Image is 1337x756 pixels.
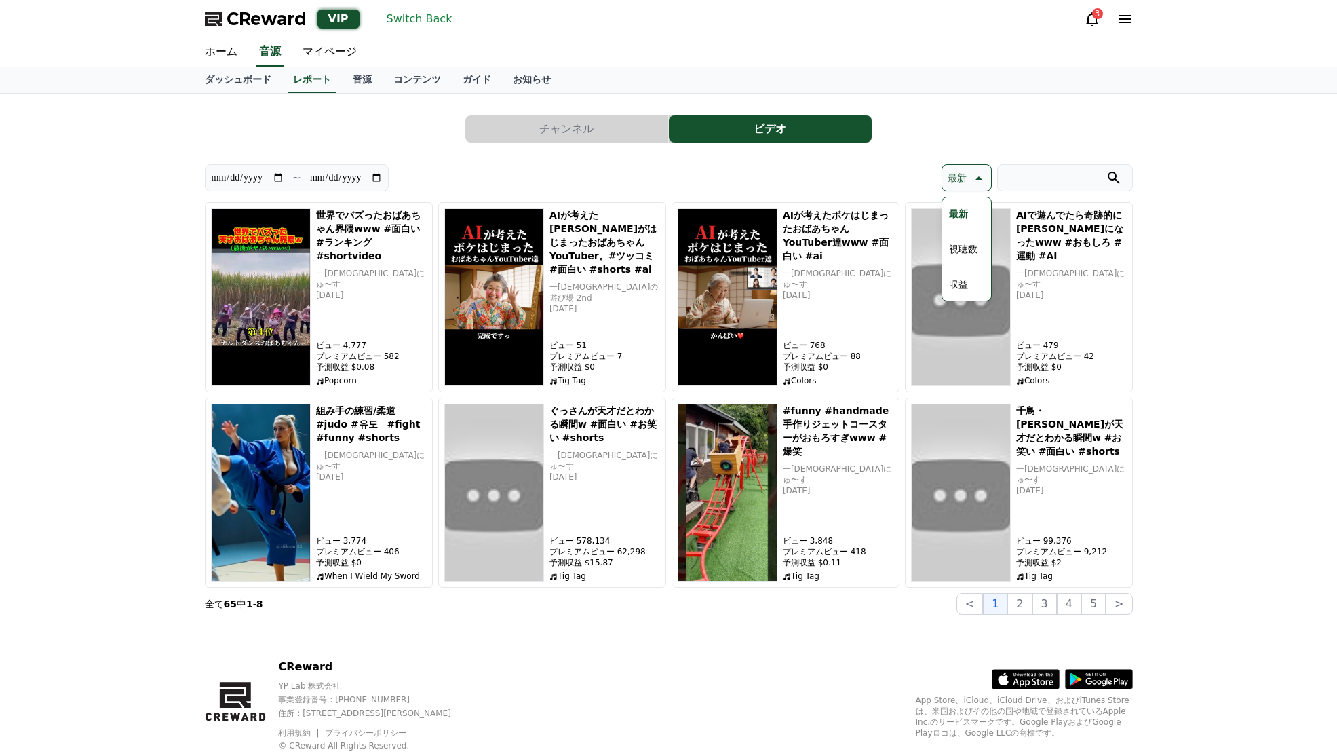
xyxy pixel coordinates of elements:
[256,38,284,67] a: 音源
[672,202,899,392] button: AIが考えたボケはじまったおばあちゃん YouTuber達www #面白い #ai AIが考えたボケはじまったおばあちゃん YouTuber達www #面白い #ai 一[DEMOGRAPHIC...
[1016,290,1127,301] p: [DATE]
[316,404,427,445] h5: 組み手の練習/柔道 #judo #유도 #fight #funny #shorts
[278,740,474,751] p: © CReward All Rights Reserved.
[316,571,427,582] p: When I Wield My Sword
[316,208,427,263] h5: 世界でバズったおばあちゃん界隈www #面白い #ランキング #shortvideo
[1084,11,1100,27] a: 3
[549,472,660,483] p: [DATE]
[783,375,893,386] p: Colors
[549,208,660,276] h5: AIが考えた[PERSON_NAME]がはじまったおばあちゃんYouTuber。#ツッコミ #面白い #shorts #ai
[783,404,893,458] h5: #funny #handmade 手作りジェットコースターがおもろすぎwww #爆笑
[205,202,433,392] button: 世界でバズったおばあちゃん界隈www #面白い #ランキング #shortvideo 世界でバズったおばあちゃん界隈www #面白い #ランキング #shortvideo 一[DEMOGRAPH...
[549,362,660,373] p: 予測収益 $0
[316,290,427,301] p: [DATE]
[444,404,544,582] img: ぐっさんが天才だとわかる瞬間w #面白い #お笑い #shorts
[292,38,368,67] a: マイページ
[549,546,660,557] p: プレミアムビュー 62,298
[465,115,668,143] button: チャンネル
[278,728,321,738] a: 利用規約
[278,659,474,675] p: CReward
[549,450,660,472] p: 一[DEMOGRAPHIC_DATA]にゅ〜す
[316,340,427,351] p: ビュー 4,777
[1016,340,1127,351] p: ビュー 479
[669,115,872,143] a: ビデオ
[549,282,660,303] p: 一[DEMOGRAPHIC_DATA]の遊び場 2nd
[783,557,893,568] p: 予測収益 $0.11
[342,67,383,93] a: 音源
[452,67,502,93] a: ガイド
[911,208,1011,386] img: AIで遊んでたら奇跡的に石原さとみになったwww #おもしろ #運動 #AI
[1016,557,1127,568] p: 予測収益 $2
[1016,464,1127,485] p: 一[DEMOGRAPHIC_DATA]にゅ〜す
[316,351,427,362] p: プレミアムビュー 582
[944,269,973,299] button: 収益
[783,546,893,557] p: プレミアムビュー 418
[905,202,1133,392] button: AIで遊んでたら奇跡的に石原さとみになったwww #おもしろ #運動 #AI AIで遊んでたら奇跡的に[PERSON_NAME]になったwww #おもしろ #運動 #AI 一[DEMOGRAPH...
[1106,593,1132,615] button: >
[211,404,311,582] img: 組み手の練習/柔道 #judo #유도 #fight #funny #shorts
[783,535,893,546] p: ビュー 3,848
[783,351,893,362] p: プレミアムビュー 88
[316,535,427,546] p: ビュー 3,774
[438,202,666,392] button: AIが考えたボケがはじまったおばあちゃんYouTuber。#ツッコミ #面白い #shorts #ai AIが考えた[PERSON_NAME]がはじまったおばあちゃんYouTuber。#ツッコミ...
[783,208,893,263] h5: AIが考えたボケはじまったおばあちゃん YouTuber達www #面白い #ai
[381,8,458,30] button: Switch Back
[288,67,336,93] a: レポート
[783,464,893,485] p: 一[DEMOGRAPHIC_DATA]にゅ〜す
[1007,593,1032,615] button: 2
[502,67,562,93] a: お知らせ
[678,404,777,582] img: #funny #handmade 手作りジェットコースターがおもろすぎwww #爆笑
[905,398,1133,588] button: 千鳥・大吾が天才だとわかる瞬間w #お笑い #面白い #shorts 千鳥・[PERSON_NAME]が天才だとわかる瞬間w #お笑い #面白い #shorts 一[DEMOGRAPHIC_DA...
[783,362,893,373] p: 予測収益 $0
[549,404,660,445] h5: ぐっさんが天才だとわかる瞬間w #面白い #お笑い #shorts
[911,404,1011,582] img: 千鳥・大吾が天才だとわかる瞬間w #お笑い #面白い #shorts
[224,599,237,609] strong: 65
[316,362,427,373] p: 予測収益 $0.08
[916,695,1133,738] p: App Store、iCloud、iCloud Drive、およびiTunes Storeは、米国およびその他の国や地域で登録されているApple Inc.のサービスマークです。Google P...
[948,168,967,187] p: 最新
[1032,593,1057,615] button: 3
[205,8,307,30] a: CReward
[1016,362,1127,373] p: 予測収益 $0
[256,599,263,609] strong: 8
[383,67,452,93] a: コンテンツ
[1081,593,1106,615] button: 5
[325,728,406,738] a: プライバシーポリシー
[316,546,427,557] p: プレミアムビュー 406
[278,681,474,692] p: YP Lab 株式会社
[1016,571,1127,582] p: Tig Tag
[1016,268,1127,290] p: 一[DEMOGRAPHIC_DATA]にゅ〜す
[783,290,893,301] p: [DATE]
[549,535,660,546] p: ビュー 578,134
[205,398,433,588] button: 組み手の練習/柔道 #judo #유도 #fight #funny #shorts 組み手の練習/柔道 #judo #유도 #fight #funny #shorts 一[DEMOGRAPHIC...
[316,472,427,483] p: [DATE]
[678,208,777,386] img: AIが考えたボケはじまったおばあちゃん YouTuber達www #面白い #ai
[438,398,666,588] button: ぐっさんが天才だとわかる瞬間w #面白い #お笑い #shorts ぐっさんが天才だとわかる瞬間w #面白い #お笑い #shorts 一[DEMOGRAPHIC_DATA]にゅ〜す [DATE...
[944,234,983,264] button: 視聴数
[292,170,301,186] p: ~
[942,164,992,191] button: 最新
[316,268,427,290] p: 一[DEMOGRAPHIC_DATA]にゅ〜す
[211,208,311,386] img: 世界でバズったおばあちゃん界隈www #面白い #ランキング #shortvideo
[549,303,660,314] p: [DATE]
[549,557,660,568] p: 予測収益 $15.87
[317,10,360,29] div: VIP
[549,351,660,362] p: プレミアムビュー 7
[1016,404,1127,458] h5: 千鳥・[PERSON_NAME]が天才だとわかる瞬間w #お笑い #面白い #shorts
[1016,535,1127,546] p: ビュー 99,376
[316,450,427,472] p: 一[DEMOGRAPHIC_DATA]にゅ〜す
[246,599,253,609] strong: 1
[1016,208,1127,263] h5: AIで遊んでたら奇跡的に[PERSON_NAME]になったwww #おもしろ #運動 #AI
[194,67,282,93] a: ダッシュボード
[194,38,248,67] a: ホーム
[944,199,973,229] button: 最新
[1057,593,1081,615] button: 4
[783,268,893,290] p: 一[DEMOGRAPHIC_DATA]にゅ〜す
[956,593,983,615] button: <
[1016,485,1127,496] p: [DATE]
[316,375,427,386] p: Popcorn
[316,557,427,568] p: 予測収益 $0
[465,115,669,143] a: チャンネル
[444,208,544,386] img: AIが考えたボケがはじまったおばあちゃんYouTuber。#ツッコミ #面白い #shorts #ai
[1092,8,1103,19] div: 3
